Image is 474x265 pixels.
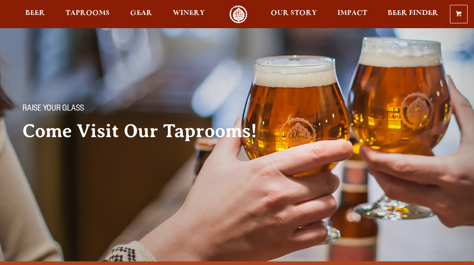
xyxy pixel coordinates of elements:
[22,104,84,115] span: Raise your glass
[65,10,110,16] span: Taprooms
[337,10,367,16] span: Impact
[168,5,210,23] a: Winery
[223,5,253,23] a: Odell Home
[130,10,152,16] span: Gear
[388,10,438,16] span: Beer Finder
[332,5,372,23] a: Impact
[125,5,157,23] a: Gear
[173,10,205,16] span: Winery
[60,5,115,23] a: Taprooms
[20,5,50,23] a: Beer
[382,5,443,23] a: Beer Finder
[271,10,317,16] span: Our Story
[266,5,322,23] a: Our Story
[22,121,273,141] h2: Come Visit Our Taprooms!
[25,10,45,16] span: Beer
